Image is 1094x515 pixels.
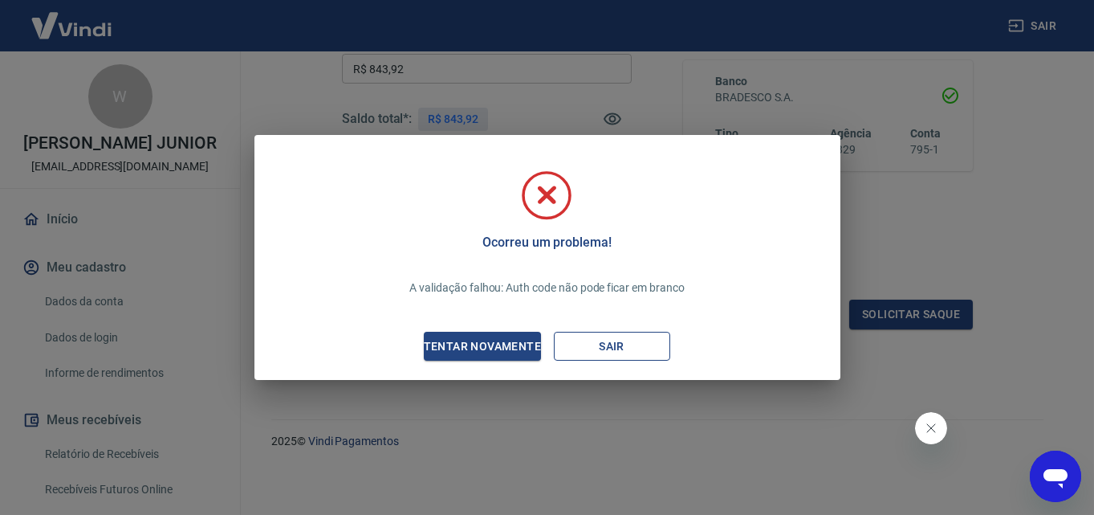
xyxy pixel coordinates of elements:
iframe: Fechar mensagem [915,412,947,444]
span: Olá! Precisa de ajuda? [10,11,135,24]
div: Tentar novamente [405,337,560,357]
p: A validação falhou: Auth code não pode ficar em branco [409,280,684,296]
iframe: Botão para abrir a janela de mensagens [1030,451,1081,502]
h5: Ocorreu um problema! [482,235,612,251]
button: Sair [554,332,670,362]
button: Tentar novamente [424,332,540,362]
